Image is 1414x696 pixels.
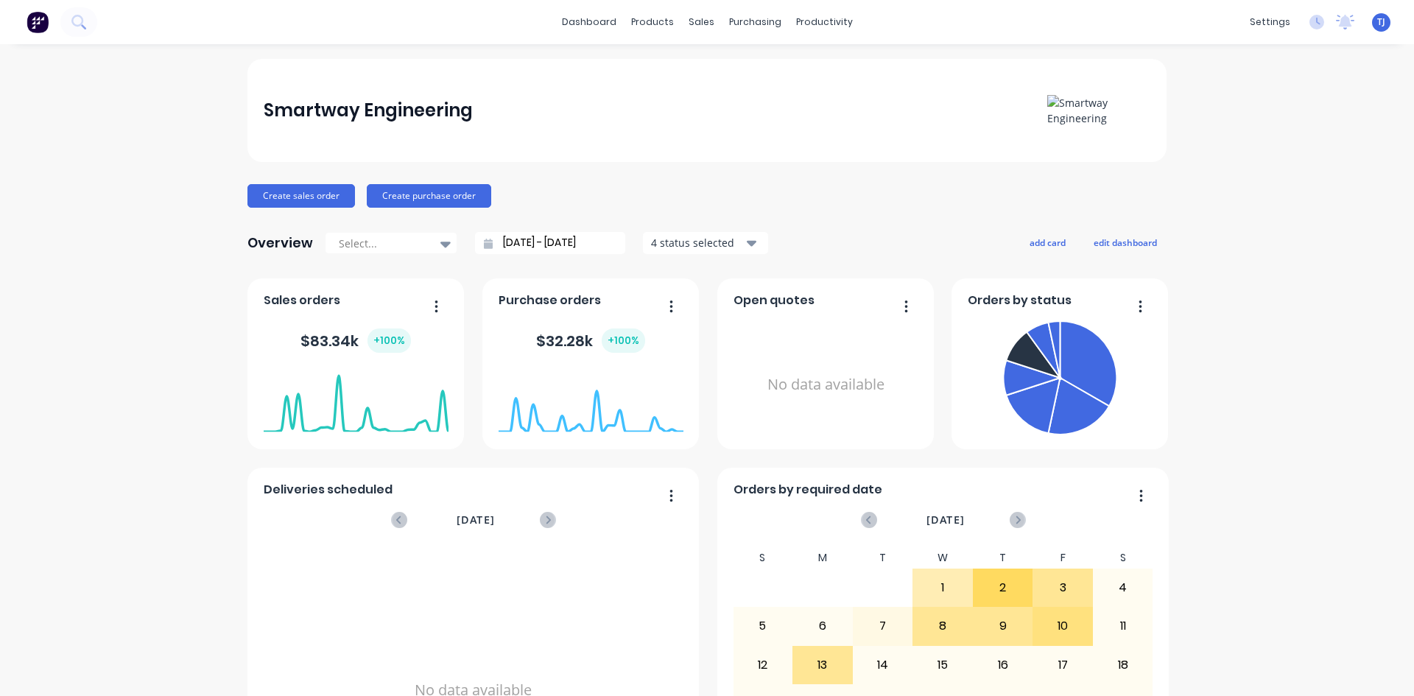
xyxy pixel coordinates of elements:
[734,608,792,644] div: 5
[1033,608,1092,644] div: 10
[555,11,624,33] a: dashboard
[734,292,815,309] span: Open quotes
[247,228,313,258] div: Overview
[973,547,1033,569] div: T
[854,647,912,683] div: 14
[536,328,645,353] div: $ 32.28k
[1377,15,1385,29] span: TJ
[1033,647,1092,683] div: 17
[722,11,789,33] div: purchasing
[367,184,491,208] button: Create purchase order
[792,547,853,569] div: M
[854,608,912,644] div: 7
[733,547,793,569] div: S
[300,328,411,353] div: $ 83.34k
[1033,569,1092,606] div: 3
[793,647,852,683] div: 13
[912,547,973,569] div: W
[27,11,49,33] img: Factory
[853,547,913,569] div: T
[457,512,495,528] span: [DATE]
[789,11,860,33] div: productivity
[499,292,601,309] span: Purchase orders
[1084,233,1167,252] button: edit dashboard
[793,608,852,644] div: 6
[734,647,792,683] div: 12
[1033,547,1093,569] div: F
[681,11,722,33] div: sales
[247,184,355,208] button: Create sales order
[913,647,972,683] div: 15
[1020,233,1075,252] button: add card
[643,232,768,254] button: 4 status selected
[1094,647,1153,683] div: 18
[651,235,744,250] div: 4 status selected
[974,569,1033,606] div: 2
[602,328,645,353] div: + 100 %
[624,11,681,33] div: products
[968,292,1072,309] span: Orders by status
[913,608,972,644] div: 8
[1047,95,1150,126] img: Smartway Engineering
[367,328,411,353] div: + 100 %
[1094,569,1153,606] div: 4
[264,292,340,309] span: Sales orders
[1242,11,1298,33] div: settings
[734,315,918,454] div: No data available
[913,569,972,606] div: 1
[974,608,1033,644] div: 9
[1094,608,1153,644] div: 11
[926,512,965,528] span: [DATE]
[734,481,882,499] span: Orders by required date
[974,647,1033,683] div: 16
[264,96,473,125] div: Smartway Engineering
[1093,547,1153,569] div: S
